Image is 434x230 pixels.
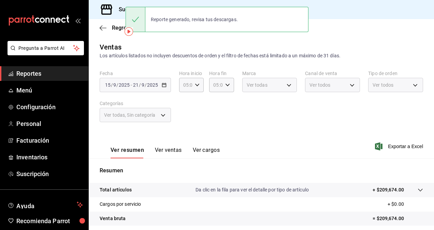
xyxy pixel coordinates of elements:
button: Ver cargos [193,147,220,158]
label: Canal de venta [305,71,360,76]
span: Recomienda Parrot [16,216,83,226]
p: Total artículos [100,186,132,193]
p: + $209,674.00 [373,186,404,193]
span: - [131,82,132,88]
span: / [111,82,113,88]
input: -- [113,82,116,88]
input: -- [141,82,145,88]
div: navigation tabs [111,147,220,158]
input: -- [105,82,111,88]
button: open_drawer_menu [75,18,81,23]
div: Ventas [100,42,121,52]
label: Tipo de orden [368,71,423,76]
p: Venta bruta [100,215,126,222]
input: ---- [147,82,158,88]
img: Tooltip marker [125,27,133,36]
span: Facturación [16,136,83,145]
span: Reportes [16,69,83,78]
button: Ver ventas [155,147,182,158]
span: Suscripción [16,169,83,178]
span: Ver todas [247,82,267,88]
button: Pregunta a Parrot AI [8,41,84,55]
label: Fecha [100,71,171,76]
span: Ver todas, Sin categoría [104,112,155,118]
label: Marca [242,71,297,76]
span: Configuración [16,102,83,112]
span: Ver todos [309,82,330,88]
label: Hora inicio [179,71,204,76]
div: Reporte generado, revisa tus descargas. [145,12,243,27]
span: Pregunta a Parrot AI [18,45,73,52]
h3: Sucursal: Clavadito (Calzada) [113,5,192,14]
button: Regresar [100,25,134,31]
span: Ver todos [373,82,393,88]
span: Personal [16,119,83,128]
button: Ver resumen [111,147,144,158]
input: -- [133,82,139,88]
div: Los artículos listados no incluyen descuentos de orden y el filtro de fechas está limitado a un m... [100,52,423,59]
button: Exportar a Excel [376,142,423,150]
label: Hora fin [209,71,234,76]
a: Pregunta a Parrot AI [5,49,84,57]
p: Cargos por servicio [100,201,141,208]
span: Ayuda [16,201,74,209]
p: = $209,674.00 [373,215,423,222]
span: / [139,82,141,88]
span: Regresar [112,25,134,31]
span: / [116,82,118,88]
span: Menú [16,86,83,95]
input: ---- [118,82,130,88]
p: Da clic en la fila para ver el detalle por tipo de artículo [196,186,309,193]
label: Categorías [100,101,171,106]
p: + $0.00 [388,201,423,208]
span: Inventarios [16,153,83,162]
p: Resumen [100,167,423,175]
span: / [145,82,147,88]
